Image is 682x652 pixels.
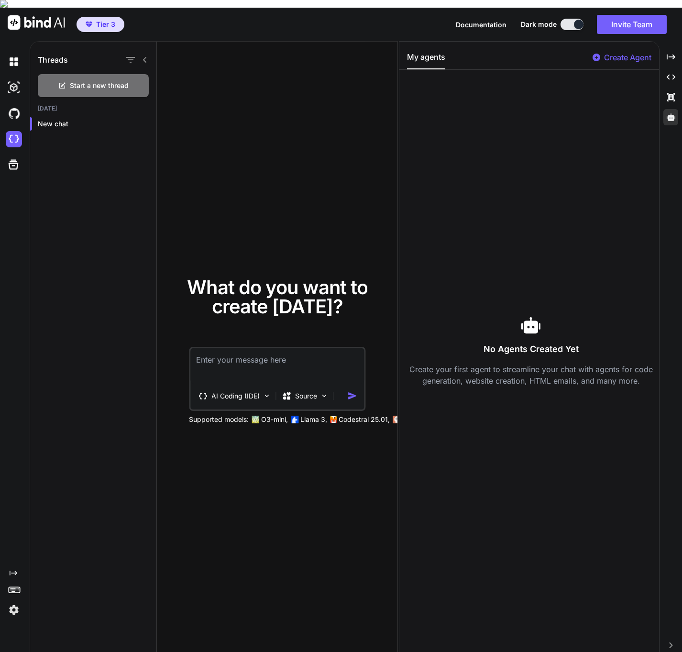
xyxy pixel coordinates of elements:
[597,15,667,34] button: Invite Team
[38,119,156,129] p: New chat
[456,20,506,30] button: Documentation
[6,105,22,122] img: githubDark
[604,52,651,63] p: Create Agent
[96,20,115,29] span: Tier 3
[521,20,557,29] span: Dark mode
[77,17,124,32] button: premiumTier 3
[339,415,390,424] p: Codestral 25.01,
[38,54,68,66] h1: Threads
[6,54,22,70] img: darkChat
[6,131,22,147] img: cloudideIcon
[393,416,400,423] img: claude
[456,21,506,29] span: Documentation
[6,79,22,96] img: darkAi-studio
[6,602,22,618] img: settings
[320,392,328,400] img: Pick Models
[347,391,357,401] img: icon
[261,415,288,424] p: O3-mini,
[189,415,249,424] p: Supported models:
[300,415,327,424] p: Llama 3,
[30,105,156,112] h2: [DATE]
[187,276,368,318] span: What do you want to create [DATE]?
[211,391,260,401] p: AI Coding (IDE)
[330,416,337,423] img: Mistral-AI
[407,364,656,387] p: Create your first agent to streamline your chat with agents for code generation, website creation...
[8,15,65,30] img: Bind AI
[295,391,317,401] p: Source
[407,51,445,69] button: My agents
[70,81,129,90] span: Start a new thread
[86,22,92,27] img: premium
[263,392,271,400] img: Pick Tools
[291,416,298,423] img: Llama2
[252,416,259,423] img: GPT-4
[407,343,656,356] h3: No Agents Created Yet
